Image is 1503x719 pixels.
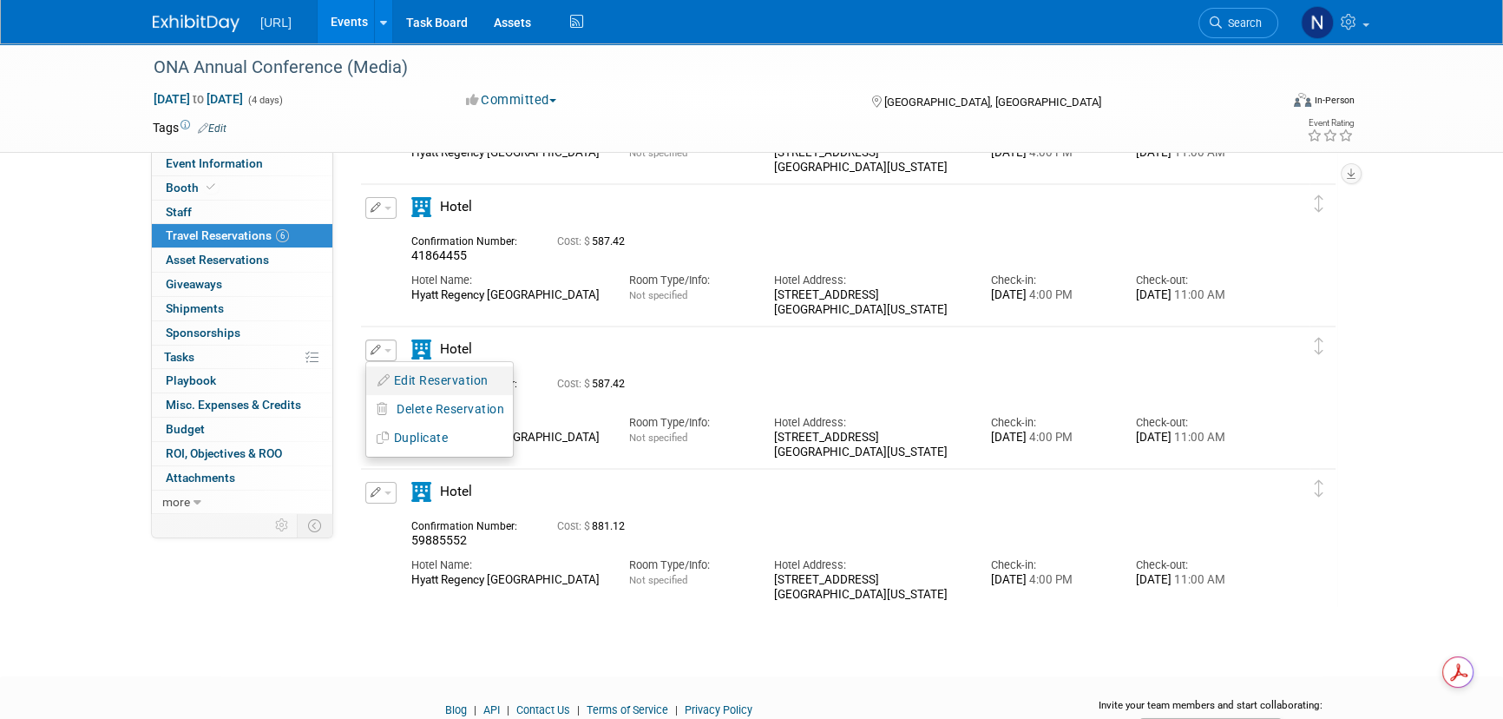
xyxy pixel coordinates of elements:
[166,471,235,485] span: Attachments
[166,156,263,170] span: Event Information
[166,326,240,340] span: Sponsorships
[1136,273,1255,288] div: Check-out:
[773,273,964,288] div: Hotel Address:
[1301,6,1334,39] img: Noah Paaymans
[440,341,472,357] span: Hotel
[1176,90,1355,116] div: Event Format
[773,557,964,573] div: Hotel Address:
[1172,288,1225,301] span: 11:00 AM
[773,573,964,603] div: [STREET_ADDRESS] [GEOGRAPHIC_DATA][US_STATE]
[685,703,752,716] a: Privacy Policy
[411,482,431,502] i: Hotel
[557,378,592,390] span: Cost: $
[1172,573,1225,586] span: 11:00 AM
[557,378,632,390] span: 587.42
[166,373,216,387] span: Playbook
[153,91,244,107] span: [DATE] [DATE]
[397,402,504,416] span: Delete Reservation
[148,52,1252,83] div: ONA Annual Conference (Media)
[1027,288,1073,301] span: 4:00 PM
[991,431,1110,445] div: [DATE]
[883,96,1100,109] span: [GEOGRAPHIC_DATA], [GEOGRAPHIC_DATA]
[366,368,513,393] button: Edit Reservation
[1027,431,1073,444] span: 4:00 PM
[152,442,332,465] a: ROI, Objectives & ROO
[411,573,602,588] div: Hyatt Regency [GEOGRAPHIC_DATA]
[628,432,686,444] span: Not specified
[1027,573,1073,586] span: 4:00 PM
[411,557,602,573] div: Hotel Name:
[1136,415,1255,431] div: Check-out:
[991,573,1110,588] div: [DATE]
[162,495,190,509] span: more
[483,703,500,716] a: API
[1222,16,1262,30] span: Search
[1314,94,1355,107] div: In-Person
[628,557,747,573] div: Room Type/Info:
[152,273,332,296] a: Giveaways
[1294,93,1311,107] img: Format-Inperson.png
[166,422,205,436] span: Budget
[166,228,289,242] span: Travel Reservations
[298,514,333,537] td: Toggle Event Tabs
[1315,195,1323,213] i: Click and drag to move item
[1136,557,1255,573] div: Check-out:
[1315,480,1323,498] i: Click and drag to move item
[411,248,467,262] span: 41864455
[260,16,292,30] span: [URL]
[198,122,226,135] a: Edit
[152,297,332,320] a: Shipments
[1172,146,1225,159] span: 11:00 AM
[440,484,472,499] span: Hotel
[152,369,332,392] a: Playbook
[190,92,207,106] span: to
[991,288,1110,303] div: [DATE]
[1136,288,1255,303] div: [DATE]
[166,446,282,460] span: ROI, Objectives & ROO
[1307,119,1354,128] div: Event Rating
[411,197,431,217] i: Hotel
[469,703,481,716] span: |
[773,146,964,175] div: [STREET_ADDRESS] [GEOGRAPHIC_DATA][US_STATE]
[557,520,592,532] span: Cost: $
[1027,146,1073,159] span: 4:00 PM
[411,230,531,248] div: Confirmation Number:
[557,235,632,247] span: 587.42
[411,288,602,303] div: Hyatt Regency [GEOGRAPHIC_DATA]
[773,288,964,318] div: [STREET_ADDRESS] [GEOGRAPHIC_DATA][US_STATE]
[152,176,332,200] a: Booth
[587,703,668,716] a: Terms of Service
[152,418,332,441] a: Budget
[628,273,747,288] div: Room Type/Info:
[411,273,602,288] div: Hotel Name:
[153,15,240,32] img: ExhibitDay
[516,703,570,716] a: Contact Us
[267,514,298,537] td: Personalize Event Tab Strip
[991,415,1110,431] div: Check-in:
[1172,431,1225,444] span: 11:00 AM
[166,277,222,291] span: Giveaways
[557,235,592,247] span: Cost: $
[628,289,686,301] span: Not specified
[366,425,513,451] button: Duplicate
[152,491,332,514] a: more
[152,248,332,272] a: Asset Reservations
[628,415,747,431] div: Room Type/Info:
[152,224,332,247] a: Travel Reservations6
[366,397,513,422] button: Delete Reservation
[164,350,194,364] span: Tasks
[440,199,472,214] span: Hotel
[152,321,332,345] a: Sponsorships
[557,520,632,532] span: 881.12
[207,182,215,192] i: Booth reservation complete
[411,533,467,547] span: 59885552
[671,703,682,716] span: |
[1198,8,1278,38] a: Search
[773,415,964,431] div: Hotel Address:
[411,515,531,533] div: Confirmation Number:
[991,273,1110,288] div: Check-in:
[502,703,514,716] span: |
[166,181,219,195] span: Booth
[152,346,332,369] a: Tasks
[411,340,431,359] i: Hotel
